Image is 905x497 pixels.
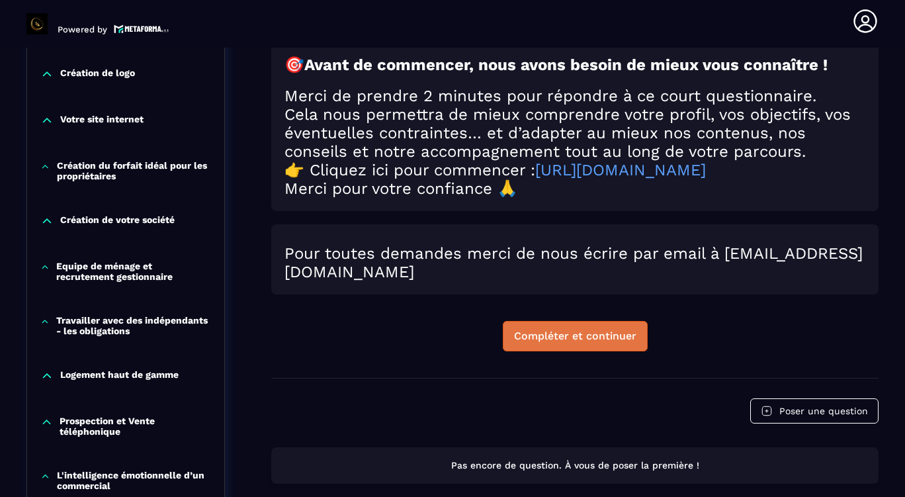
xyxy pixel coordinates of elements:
[60,214,175,228] p: Création de votre société
[56,261,211,282] p: Equipe de ménage et recrutement gestionnaire
[60,416,211,437] p: Prospection et Vente téléphonique
[284,161,865,179] h2: 👉 Cliquez ici pour commencer :
[535,161,706,179] a: [URL][DOMAIN_NAME]
[503,321,648,351] button: Compléter et continuer
[60,68,135,81] p: Création de logo
[750,398,879,424] button: Poser une question
[514,330,636,343] div: Compléter et continuer
[284,105,865,161] h2: Cela nous permettra de mieux comprendre votre profil, vos objectifs, vos éventuelles contraintes…...
[284,56,865,74] h2: 🎯
[284,87,865,105] h2: Merci de prendre 2 minutes pour répondre à ce court questionnaire.
[284,244,865,281] h2: Pour toutes demandes merci de nous écrire par email à [EMAIL_ADDRESS][DOMAIN_NAME]
[57,160,211,181] p: Création du forfait idéal pour les propriétaires
[58,24,107,34] p: Powered by
[56,315,211,336] p: Travailler avec des indépendants - les obligations
[26,13,48,34] img: logo-branding
[304,56,828,74] strong: Avant de commencer, nous avons besoin de mieux vous connaître !
[60,114,144,127] p: Votre site internet
[60,369,179,383] p: Logement haut de gamme
[283,459,867,472] p: Pas encore de question. À vous de poser la première !
[57,470,211,491] p: L'intelligence émotionnelle d’un commercial
[284,179,865,198] h2: Merci pour votre confiance 🙏
[114,23,169,34] img: logo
